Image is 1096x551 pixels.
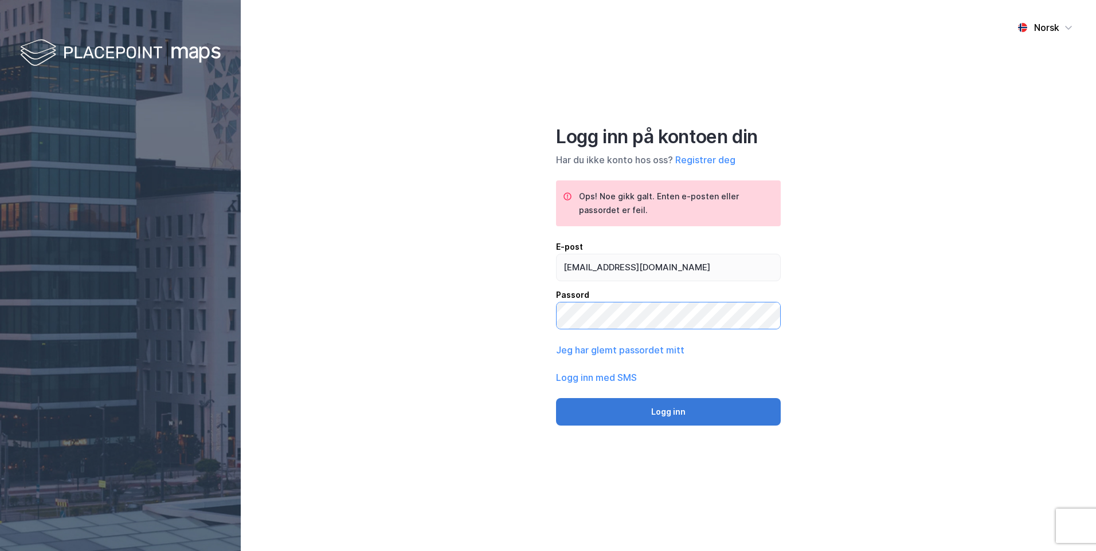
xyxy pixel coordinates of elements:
[556,371,637,384] button: Logg inn med SMS
[556,125,781,148] div: Logg inn på kontoen din
[579,190,772,217] div: Ops! Noe gikk galt. Enten e-posten eller passordet er feil.
[556,343,684,357] button: Jeg har glemt passordet mitt
[1034,21,1059,34] div: Norsk
[556,153,781,167] div: Har du ikke konto hos oss?
[556,398,781,426] button: Logg inn
[556,288,781,302] div: Passord
[20,37,221,70] img: logo-white.f07954bde2210d2a523dddb988cd2aa7.svg
[556,240,781,254] div: E-post
[1039,496,1096,551] iframe: Chat Widget
[675,153,735,167] button: Registrer deg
